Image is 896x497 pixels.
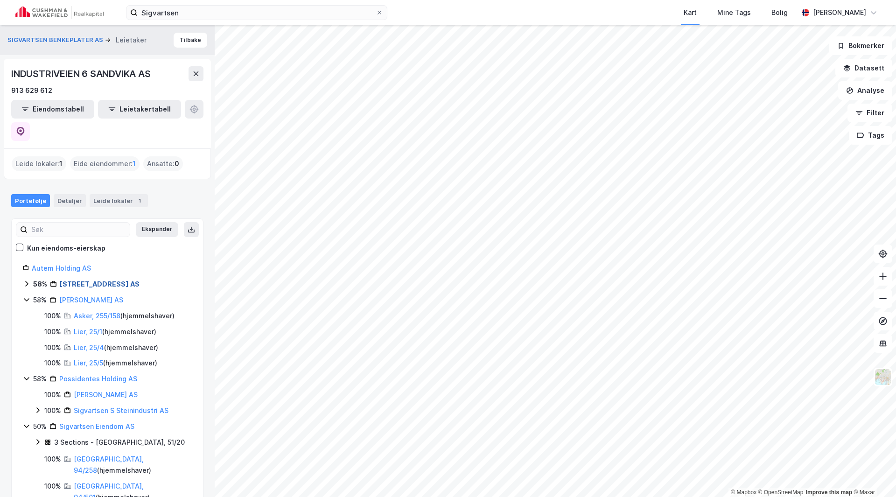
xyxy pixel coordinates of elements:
div: Ansatte : [143,156,183,171]
a: Lier, 25/5 [74,359,103,367]
div: ( hjemmelshaver ) [74,454,192,476]
a: Asker, 255/158 [74,312,120,320]
div: 100% [44,481,61,492]
div: 3 Sections - [GEOGRAPHIC_DATA], 51/20 [54,437,185,448]
div: Mine Tags [717,7,751,18]
div: Portefølje [11,194,50,207]
div: 100% [44,326,61,337]
div: Detaljer [54,194,86,207]
div: 100% [44,405,61,416]
div: 100% [44,342,61,353]
a: Sigvartsen S Steinindustri AS [74,406,168,414]
div: Leide lokaler : [12,156,66,171]
button: Datasett [835,59,892,77]
a: Mapbox [731,489,756,496]
img: Z [874,368,892,386]
a: [STREET_ADDRESS] AS [60,280,140,288]
div: ( hjemmelshaver ) [74,342,158,353]
div: Kun eiendoms-eierskap [27,243,105,254]
div: 100% [44,310,61,322]
a: Sigvartsen Eiendom AS [59,422,134,430]
a: Improve this map [806,489,852,496]
a: Possidentes Holding AS [59,375,137,383]
a: [PERSON_NAME] AS [74,391,138,399]
a: Autem Holding AS [32,264,91,272]
a: Lier, 25/1 [74,328,102,336]
img: cushman-wakefield-realkapital-logo.202ea83816669bd177139c58696a8fa1.svg [15,6,104,19]
button: Tilbake [174,33,207,48]
div: Kart [684,7,697,18]
button: Tags [849,126,892,145]
a: [PERSON_NAME] AS [59,296,123,304]
iframe: Chat Widget [849,452,896,497]
input: Søk [28,223,130,237]
a: [GEOGRAPHIC_DATA], 94/258 [74,455,144,474]
div: 100% [44,389,61,400]
button: SIGVARTSEN BENKEPLATER AS [7,35,105,45]
button: Bokmerker [829,36,892,55]
button: Eiendomstabell [11,100,94,119]
div: ( hjemmelshaver ) [74,310,175,322]
span: 0 [175,158,179,169]
a: OpenStreetMap [758,489,804,496]
div: Bolig [771,7,788,18]
button: Ekspander [136,222,178,237]
input: Søk på adresse, matrikkel, gårdeiere, leietakere eller personer [138,6,376,20]
div: [PERSON_NAME] [813,7,866,18]
div: INDUSTRIVEIEN 6 SANDVIKA AS [11,66,153,81]
button: Analyse [838,81,892,100]
div: 50% [33,421,47,432]
span: 1 [133,158,136,169]
button: Leietakertabell [98,100,181,119]
div: 100% [44,357,61,369]
div: 100% [44,454,61,465]
a: Lier, 25/4 [74,343,104,351]
div: 1 [135,196,144,205]
div: 913 629 612 [11,85,52,96]
div: Leide lokaler [90,194,148,207]
div: 58% [33,279,47,290]
div: Kontrollprogram for chat [849,452,896,497]
div: ( hjemmelshaver ) [74,326,156,337]
div: Leietaker [116,35,147,46]
div: 58% [33,294,47,306]
div: Eide eiendommer : [70,156,140,171]
div: 58% [33,373,47,385]
span: 1 [59,158,63,169]
button: Filter [847,104,892,122]
div: ( hjemmelshaver ) [74,357,157,369]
